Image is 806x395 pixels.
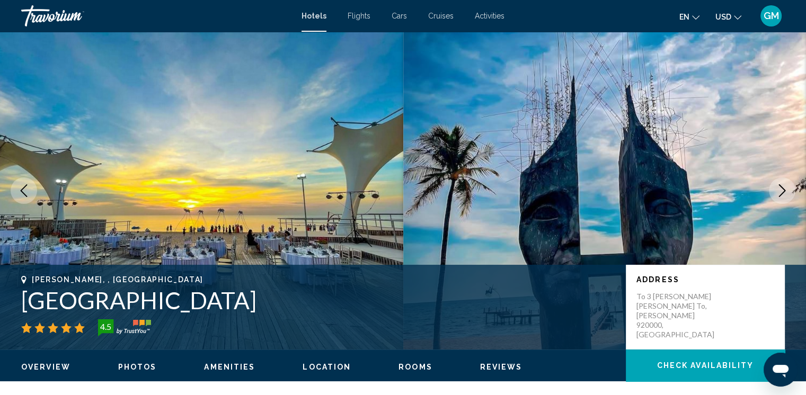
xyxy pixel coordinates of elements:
span: Reviews [480,363,522,371]
a: Cars [392,12,407,20]
span: Location [303,363,351,371]
a: Flights [348,12,370,20]
a: Travorium [21,5,291,26]
button: Check Availability [626,349,785,381]
h1: [GEOGRAPHIC_DATA] [21,286,615,314]
iframe: Кнопка запуска окна обмена сообщениями [764,353,798,387]
a: Hotels [302,12,326,20]
div: 4.5 [95,320,116,333]
button: Change currency [715,9,741,24]
span: [PERSON_NAME], , [GEOGRAPHIC_DATA] [32,275,203,284]
span: Check Availability [657,362,754,370]
button: Change language [679,9,699,24]
span: Overview [21,363,70,371]
span: Rooms [398,363,432,371]
button: Overview [21,362,70,372]
a: Activities [475,12,504,20]
button: Reviews [480,362,522,372]
span: USD [715,13,731,21]
button: Previous image [11,177,37,204]
button: Next image [769,177,795,204]
button: Rooms [398,362,432,372]
span: Amenities [204,363,255,371]
button: Location [303,362,351,372]
span: en [679,13,689,21]
button: Photos [118,362,157,372]
span: GM [764,11,779,21]
img: trustyou-badge-hor.svg [98,319,151,336]
p: Address [636,275,774,284]
button: Amenities [204,362,255,372]
p: To 3 [PERSON_NAME] [PERSON_NAME] To, [PERSON_NAME] 920000, [GEOGRAPHIC_DATA] [636,292,721,339]
button: User Menu [757,5,785,27]
a: Cruises [428,12,454,20]
span: Photos [118,363,157,371]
